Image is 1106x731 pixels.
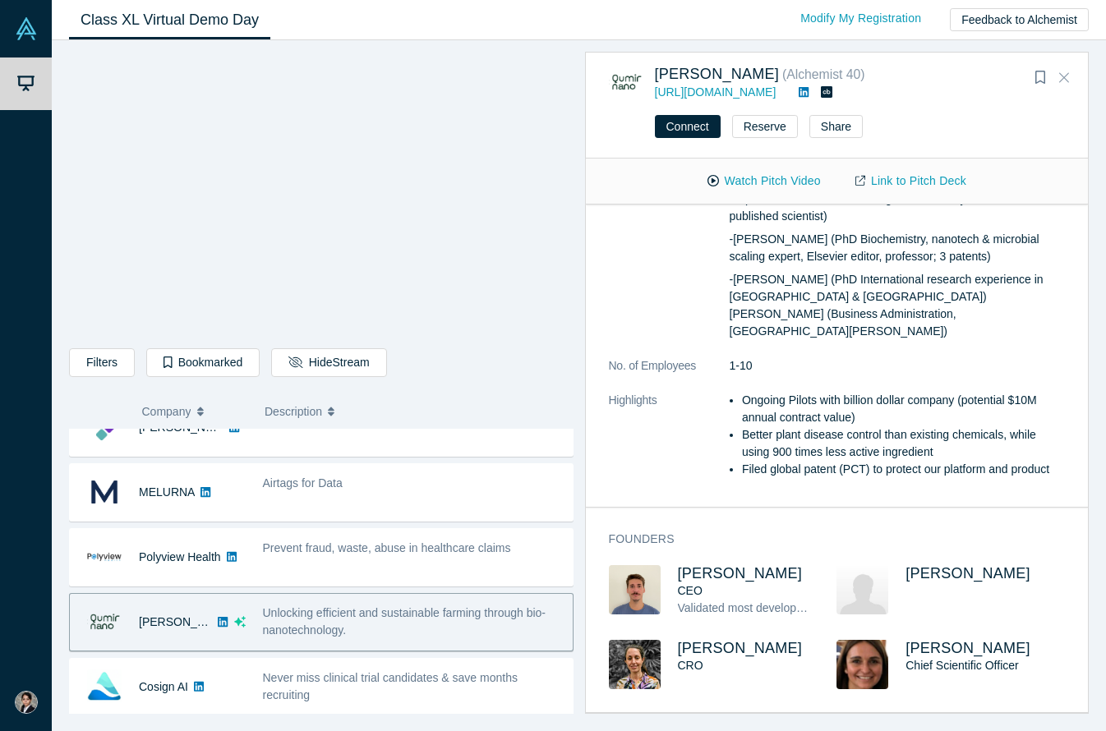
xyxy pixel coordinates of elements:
img: Cosign AI's Logo [87,669,122,704]
a: Cosign AI [139,680,188,693]
span: CRO [678,659,703,672]
li: Ongoing Pilots with billion dollar company (potential $10M annual contract value) [742,392,1065,426]
button: Filters [69,348,135,377]
button: HideStream [271,348,386,377]
a: Link to Pitch Deck [838,167,984,195]
dt: Team Description [609,173,730,357]
img: José Dávila's Profile Image [836,565,888,614]
li: Better plant disease control than existing chemicals, while using 900 times less active ingredient [742,426,1065,461]
iframe: Alchemist Class XL Demo Day: Vault [70,53,573,336]
button: Connect [655,115,721,138]
li: Filed global patent (PCT) to protect our platform and product [742,461,1065,478]
span: Never miss clinical trial candidates & save months recruiting [263,671,518,701]
a: [PERSON_NAME] [139,421,233,434]
h3: Founders [609,531,1043,548]
button: Feedback to Alchemist [950,8,1089,31]
small: ( Alchemist 40 ) [782,67,865,81]
a: [PERSON_NAME] [655,66,780,82]
a: [PERSON_NAME] [139,615,233,628]
button: Close [1052,65,1076,91]
span: CEO [678,584,703,597]
a: MELURNA [139,485,195,499]
img: Cintia Romero's Profile Image [836,640,888,689]
span: [PERSON_NAME] [906,565,1030,582]
dd: 1-10 [730,357,1066,375]
span: Unlocking efficient and sustainable farming through bio-nanotechnology. [263,606,546,637]
img: Polyview Health's Logo [87,540,122,574]
img: MELURNA's Logo [87,475,122,509]
a: Polyview Health [139,550,221,563]
img: Franco Ciaffone's Profile Image [609,565,661,614]
dt: Highlights [609,392,730,495]
a: [URL][DOMAIN_NAME] [655,85,777,99]
img: Qumir Nano's Logo [609,65,643,99]
img: Srilekha Bhattiprolu's Account [15,691,38,714]
a: [PERSON_NAME] [678,640,803,656]
button: Watch Pitch Video [690,167,838,195]
button: Bookmark [1029,67,1052,90]
svg: dsa ai sparkles [234,616,246,628]
a: Modify My Registration [783,4,938,33]
button: Description [265,394,562,429]
img: Qumir Nano's Logo [87,605,122,639]
a: [PERSON_NAME] [678,565,803,582]
img: Romina Bertani's Profile Image [609,640,661,689]
a: Class XL Virtual Demo Day [69,1,270,39]
span: Chief Scientific Officer [906,659,1018,672]
p: -[PERSON_NAME] (PhD International research experience in [GEOGRAPHIC_DATA] & [GEOGRAPHIC_DATA]) [... [730,271,1066,340]
button: Bookmarked [146,348,260,377]
dt: No. of Employees [609,357,730,392]
button: Reserve [732,115,798,138]
img: Alchemist Vault Logo [15,17,38,40]
span: Description [265,394,322,429]
span: Company [142,394,191,429]
a: [PERSON_NAME] [906,640,1030,656]
p: -[PERSON_NAME] (PhD Biochemistry, nanotech & microbial scaling expert, Elsevier editor, professor... [730,231,1066,265]
span: Prevent fraud, waste, abuse in healthcare claims [263,541,511,554]
span: Airtags for Data [263,476,343,490]
button: Company [142,394,248,429]
button: Share [809,115,863,138]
